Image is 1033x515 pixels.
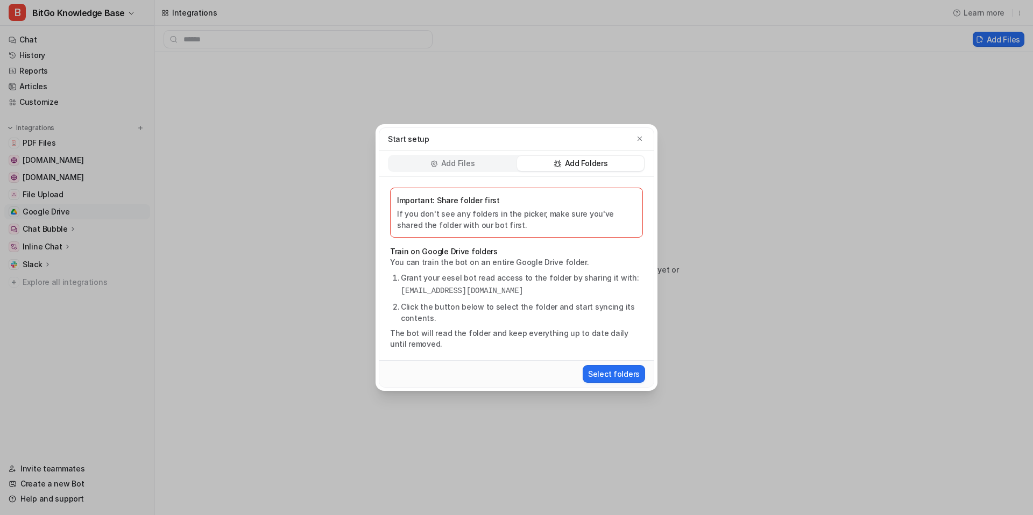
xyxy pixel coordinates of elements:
li: Click the button below to select the folder and start syncing its contents. [401,301,643,324]
p: Start setup [388,133,429,145]
p: Add Files [441,158,475,169]
li: Grant your eesel bot read access to the folder by sharing it with: [401,272,643,297]
p: Add Folders [565,158,608,169]
p: Train on Google Drive folders [390,246,643,257]
p: If you don't see any folders in the picker, make sure you've shared the folder with our bot first. [397,208,636,231]
p: You can train the bot on an entire Google Drive folder. [390,257,643,268]
button: Select folders [583,365,645,383]
pre: [EMAIL_ADDRESS][DOMAIN_NAME] [401,285,643,297]
p: The bot will read the folder and keep everything up to date daily until removed. [390,328,643,349]
p: Important: Share folder first [397,195,636,206]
